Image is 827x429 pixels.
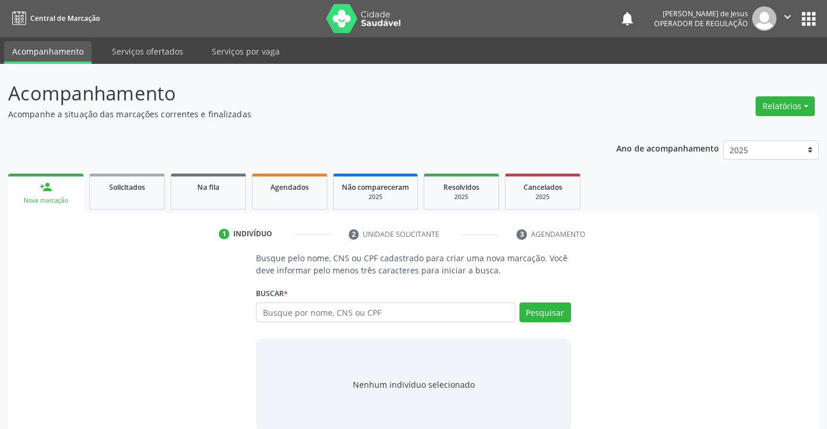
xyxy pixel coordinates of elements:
[799,9,819,29] button: apps
[219,229,229,239] div: 1
[777,6,799,31] button: 
[104,41,192,62] a: Serviços ofertados
[523,182,562,192] span: Cancelados
[781,10,794,23] i: 
[256,252,570,276] p: Busque pelo nome, CNS ou CPF cadastrado para criar uma nova marcação. Você deve informar pelo men...
[519,302,571,322] button: Pesquisar
[39,181,52,193] div: person_add
[197,182,219,192] span: Na fila
[30,13,100,23] span: Central de Marcação
[619,10,635,27] button: notifications
[4,41,92,64] a: Acompanhamento
[204,41,288,62] a: Serviços por vaga
[432,193,490,201] div: 2025
[514,193,572,201] div: 2025
[443,182,479,192] span: Resolvidos
[256,302,515,322] input: Busque por nome, CNS ou CPF
[616,140,719,155] p: Ano de acompanhamento
[342,193,409,201] div: 2025
[256,284,288,302] label: Buscar
[233,229,272,239] div: Indivíduo
[342,182,409,192] span: Não compareceram
[109,182,145,192] span: Solicitados
[270,182,309,192] span: Agendados
[8,9,100,28] a: Central de Marcação
[654,9,748,19] div: [PERSON_NAME] de Jesus
[654,19,748,28] span: Operador de regulação
[8,79,576,108] p: Acompanhamento
[752,6,777,31] img: img
[8,108,576,120] p: Acompanhe a situação das marcações correntes e finalizadas
[756,96,815,116] button: Relatórios
[16,196,75,205] div: Nova marcação
[353,378,475,391] div: Nenhum indivíduo selecionado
